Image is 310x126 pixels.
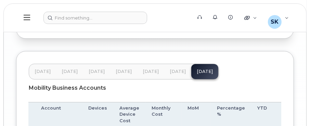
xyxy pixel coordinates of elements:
[29,79,281,97] div: Mobility Business Accounts
[43,12,147,24] input: Find something...
[170,69,186,74] span: [DATE]
[89,69,105,74] span: [DATE]
[263,11,294,25] div: Smith, Kelly (ONB)
[143,69,159,74] span: [DATE]
[62,69,78,74] span: [DATE]
[35,69,51,74] span: [DATE]
[116,69,132,74] span: [DATE]
[271,18,279,26] span: SK
[240,11,262,25] div: Quicklinks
